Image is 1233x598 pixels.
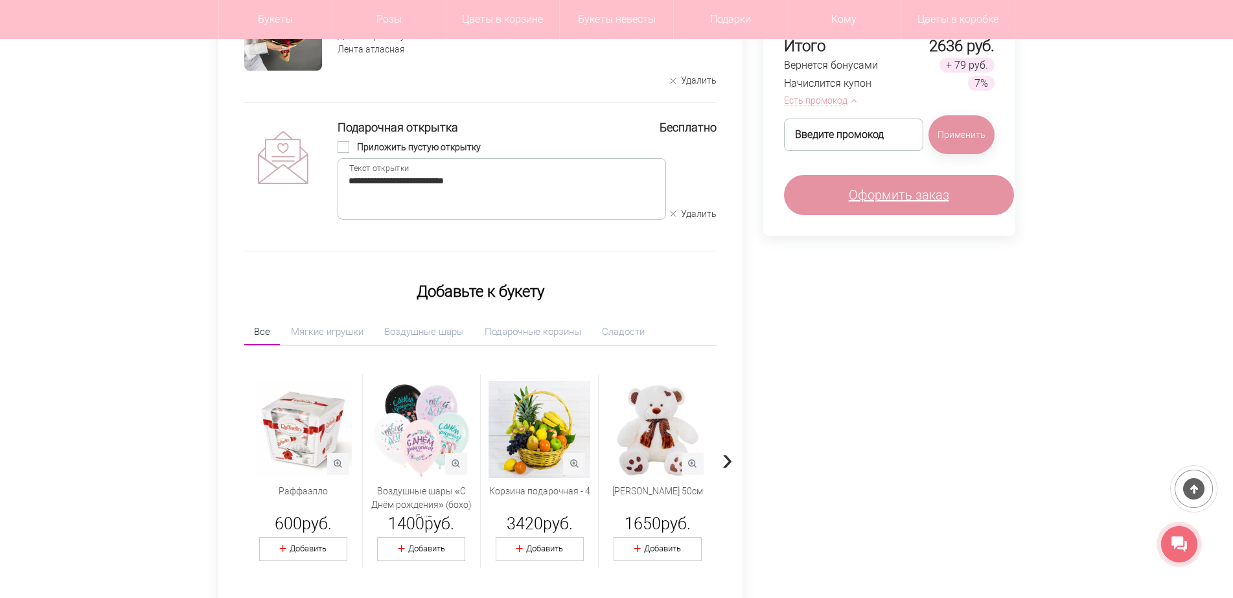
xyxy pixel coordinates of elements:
a: Воздушные шары [375,319,474,345]
img: Воздушные шары «С Днём рождения» (бохо) - 5шт [369,381,474,478]
span: + [516,540,526,556]
span: + 79 руб. [939,58,995,73]
span: 600 [275,514,302,533]
span: Воздушные шары «С Днём рождения» (бохо) - 5шт [369,485,474,517]
span: 7% [968,76,995,91]
a: Оформить заказ [784,175,1014,215]
img: Корзина подарочная - 4 [487,381,592,478]
a: Добавить [644,544,681,553]
h2: Добавьте к букету [244,280,717,303]
span: руб. [302,514,332,533]
a: Добавить [290,544,327,553]
span: + [279,540,290,556]
span: 1400 [388,514,424,533]
a: Мягкие игрушки [281,319,373,345]
span: 2636 руб. [929,37,995,55]
span: руб. [424,514,454,533]
button: Есть промокод [784,94,851,108]
span: Next [722,440,733,477]
button: Удалить [671,208,717,220]
div: Бесплатно [660,119,717,136]
a: Добавить [408,544,445,553]
span: 3420 [507,514,543,533]
span: Корзина подарочная - 4 [487,485,592,517]
a: Сладости [592,319,654,345]
a: Добавить [526,544,563,553]
span: [PERSON_NAME] 50см [605,485,709,517]
div: Вернется бонусами [784,58,878,73]
span: + [398,540,408,556]
span: 1650 [625,514,661,533]
a: Подарочные корзины [475,319,591,345]
span: Оформить заказ [849,185,949,205]
span: Приложить пустую открытку [357,142,481,152]
span: + [634,540,644,556]
button: Удалить [671,75,717,87]
div: Итого [784,37,825,55]
div: Начислится купон [784,76,871,91]
a: Все [244,319,280,345]
span: Раффаэлло [251,485,356,517]
div: Подарочная открытка [338,119,644,136]
img: Раффаэлло [251,381,356,478]
img: Медведь Тони 50см [605,381,709,478]
span: руб. [661,514,691,533]
span: руб. [543,514,573,533]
